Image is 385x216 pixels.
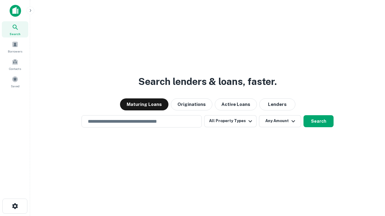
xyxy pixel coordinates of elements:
[204,115,257,127] button: All Property Types
[355,168,385,197] iframe: Chat Widget
[10,31,20,36] span: Search
[259,98,295,110] button: Lenders
[2,21,28,37] a: Search
[11,84,20,88] span: Saved
[138,74,277,89] h3: Search lenders & loans, faster.
[8,49,22,54] span: Borrowers
[2,73,28,90] a: Saved
[259,115,301,127] button: Any Amount
[2,56,28,72] a: Contacts
[215,98,257,110] button: Active Loans
[303,115,334,127] button: Search
[9,66,21,71] span: Contacts
[120,98,168,110] button: Maturing Loans
[10,5,21,17] img: capitalize-icon.png
[2,39,28,55] a: Borrowers
[171,98,212,110] button: Originations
